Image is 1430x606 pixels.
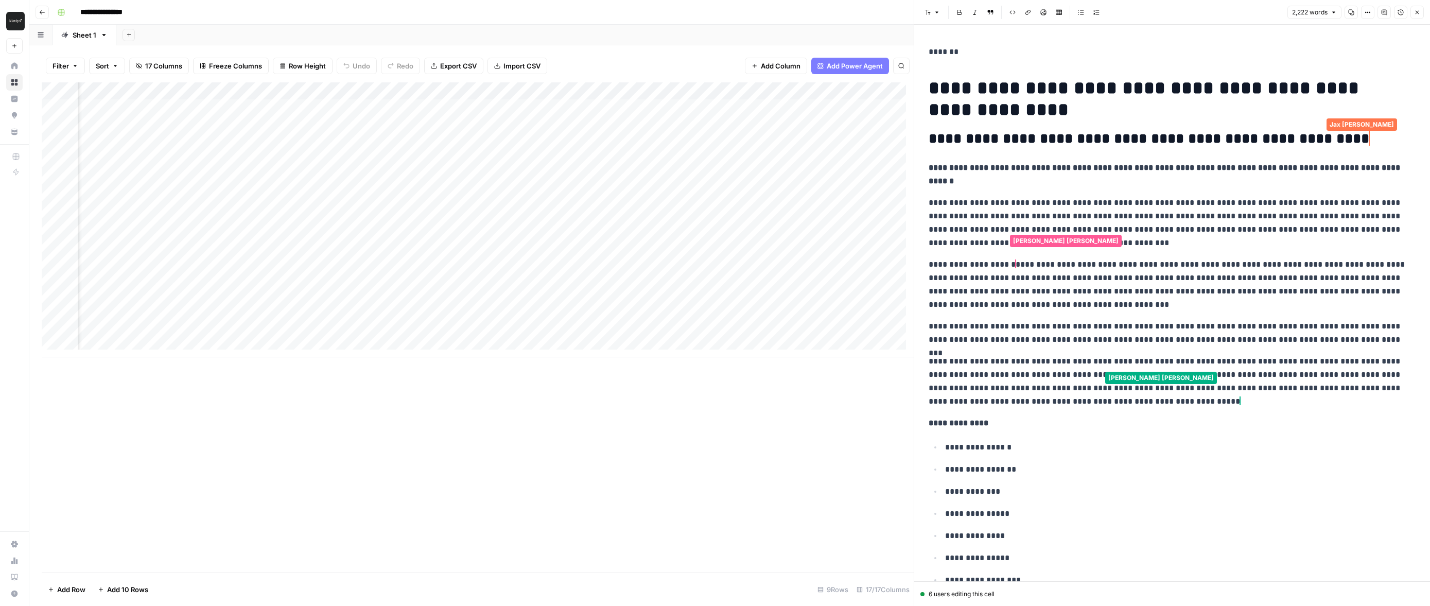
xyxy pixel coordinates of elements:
[6,552,23,569] a: Usage
[92,581,154,598] button: Add 10 Rows
[761,61,800,71] span: Add Column
[811,58,889,74] button: Add Power Agent
[6,58,23,74] a: Home
[273,58,333,74] button: Row Height
[6,107,23,124] a: Opportunities
[852,581,914,598] div: 17/17 Columns
[337,58,377,74] button: Undo
[96,61,109,71] span: Sort
[487,58,547,74] button: Import CSV
[440,61,477,71] span: Export CSV
[920,590,1424,599] div: 6 users editing this cell
[6,124,23,140] a: Your Data
[6,8,23,34] button: Workspace: Klaviyo
[397,61,413,71] span: Redo
[6,585,23,602] button: Help + Support
[46,58,85,74] button: Filter
[6,74,23,91] a: Browse
[827,61,883,71] span: Add Power Agent
[6,91,23,107] a: Insights
[503,61,540,71] span: Import CSV
[145,61,182,71] span: 17 Columns
[6,569,23,585] a: Learning Hub
[42,581,92,598] button: Add Row
[53,61,69,71] span: Filter
[129,58,189,74] button: 17 Columns
[209,61,262,71] span: Freeze Columns
[424,58,483,74] button: Export CSV
[6,12,25,30] img: Klaviyo Logo
[89,58,125,74] button: Sort
[289,61,326,71] span: Row Height
[107,584,148,595] span: Add 10 Rows
[745,58,807,74] button: Add Column
[353,61,370,71] span: Undo
[6,536,23,552] a: Settings
[57,584,85,595] span: Add Row
[813,581,852,598] div: 9 Rows
[53,25,116,45] a: Sheet 1
[73,30,96,40] div: Sheet 1
[1292,8,1328,17] span: 2,222 words
[381,58,420,74] button: Redo
[1287,6,1341,19] button: 2,222 words
[193,58,269,74] button: Freeze Columns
